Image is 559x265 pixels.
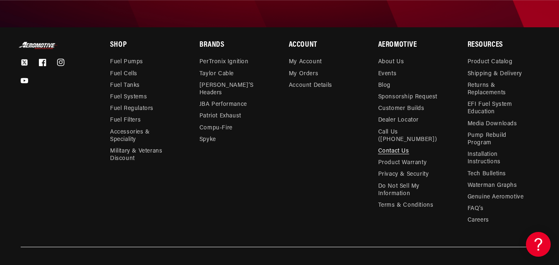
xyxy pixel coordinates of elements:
[199,80,264,99] a: [PERSON_NAME]’s Headers
[110,146,181,165] a: Military & Veterans Discount
[468,149,532,168] a: Installation Instructions
[378,80,391,91] a: Blog
[468,99,532,118] a: EFI Fuel System Education
[110,68,137,80] a: Fuel Cells
[378,169,429,180] a: Privacy & Security
[468,130,532,149] a: Pump Rebuild Program
[468,68,522,80] a: Shipping & Delivery
[468,58,513,68] a: Product Catalog
[378,103,425,115] a: Customer Builds
[468,215,489,226] a: Careers
[199,134,216,146] a: Spyke
[199,68,234,80] a: Taylor Cable
[468,191,524,203] a: Genuine Aeromotive
[468,203,484,215] a: FAQ’s
[110,103,154,115] a: Fuel Regulators
[468,180,517,191] a: Waterman Graphs
[199,122,233,134] a: Compu-Fire
[378,115,419,126] a: Dealer Locator
[110,127,175,146] a: Accessories & Speciality
[378,91,437,103] a: Sponsorship Request
[468,168,506,180] a: Tech Bulletins
[289,58,322,68] a: My Account
[199,99,247,110] a: JBA Performance
[378,127,443,146] a: Call Us ([PHONE_NUMBER])
[289,68,318,80] a: My Orders
[378,146,409,157] a: Contact Us
[378,157,427,169] a: Product Warranty
[468,118,517,130] a: Media Downloads
[110,58,143,68] a: Fuel Pumps
[110,91,147,103] a: Fuel Systems
[378,181,443,200] a: Do Not Sell My Information
[289,80,332,91] a: Account Details
[110,115,141,126] a: Fuel Filters
[378,68,397,80] a: Events
[18,42,59,50] img: Aeromotive
[199,58,249,68] a: PerTronix Ignition
[110,80,140,91] a: Fuel Tanks
[378,200,434,211] a: Terms & Conditions
[468,80,532,99] a: Returns & Replacements
[199,110,241,122] a: Patriot Exhaust
[378,58,404,68] a: About Us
